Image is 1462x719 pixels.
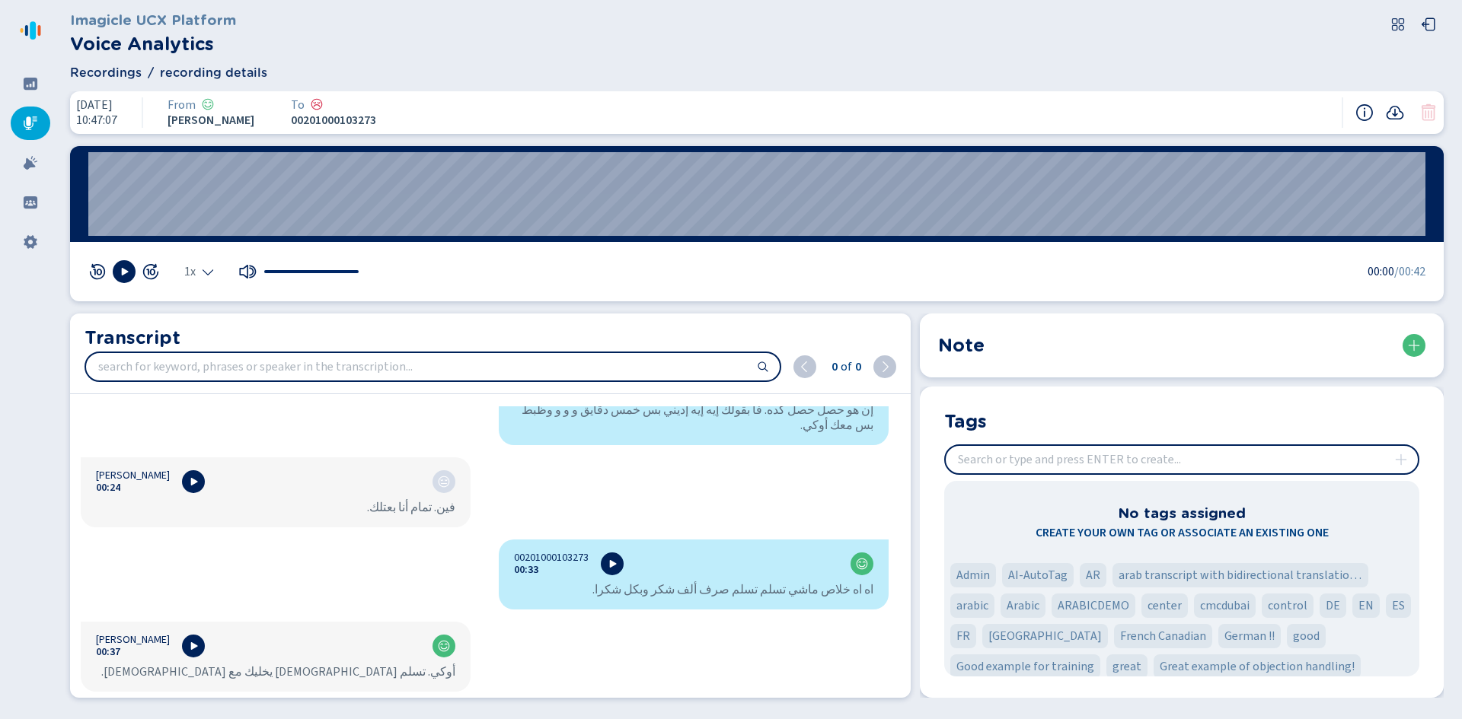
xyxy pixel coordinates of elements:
[956,657,1094,676] span: Good example for training
[1355,103,1374,122] svg: info-circle
[76,113,117,127] span: 10:47:07
[938,332,985,359] h2: Note
[982,624,1108,648] div: Tag 'Francia'
[96,500,455,515] div: فين. تمام أنا بعتلك.
[1052,593,1135,618] div: Tag 'ARABICDEMO'
[1395,453,1407,466] svg: plus
[1320,593,1346,618] div: Tag 'DE'
[11,146,50,180] div: Alarms
[291,98,305,112] span: To
[1392,597,1405,615] span: ES
[1112,657,1141,676] span: great
[1058,597,1129,615] span: ARABICDEMO
[23,155,38,170] svg: alarm-filled
[1368,262,1394,281] span: 00:00
[950,563,996,587] div: Tag 'Admin'
[202,98,214,112] div: Positive sentiment
[311,98,323,112] div: Negative sentiment
[793,355,816,378] button: previous (shift + ENTER)
[311,98,323,110] svg: icon-emoji-sad
[1394,262,1425,281] span: /00:42
[438,476,450,488] svg: icon-emoji-neutral
[88,262,107,281] svg: jump-back
[202,98,214,110] svg: icon-emoji-smile
[76,98,117,112] span: [DATE]
[946,446,1418,473] input: Search or type and press ENTER to create...
[438,476,450,488] div: Neutral sentiment
[238,262,257,281] svg: volume-up-fill
[96,646,120,658] button: 00:37
[1408,339,1420,352] svg: plus
[1386,593,1411,618] div: Tag 'ES'
[950,654,1100,679] div: Tag 'Good example for training'
[11,67,50,100] div: Dashboard
[23,195,38,210] svg: groups-filled
[1358,597,1374,615] span: EN
[1148,597,1182,615] span: center
[88,262,107,281] button: skip 10 sec rev [Hotkey: arrow-left]
[1386,103,1404,122] button: Recording download
[142,262,160,281] button: skip 10 sec fwd [Hotkey: arrow-right]
[96,664,455,679] div: أوكي. تسلم [DEMOGRAPHIC_DATA] يخليك مع [DEMOGRAPHIC_DATA].
[160,64,267,82] span: recording details
[142,262,160,281] svg: jump-forward
[184,266,214,278] div: Select the playback speed
[1118,502,1246,523] h3: No tags assigned
[514,552,589,564] span: 00201000103273
[118,266,130,278] svg: play
[23,116,38,131] svg: mic-fill
[950,593,994,618] div: Tag 'arabic'
[168,113,254,127] span: [PERSON_NAME]
[1194,593,1256,618] div: Tag 'cmcdubai'
[856,558,868,570] svg: icon-emoji-smile
[514,387,873,433] div: الحمد لله البقالة اللي الأول أنا لسه عارف بتاع رامي. إيه فأنا ما كنتش أعرف إن هو حصل حصل كده. فا ...
[1386,103,1404,122] svg: cloud-arrow-down-fill
[1086,566,1100,584] span: AR
[96,469,170,482] span: [PERSON_NAME]
[1421,17,1436,32] svg: box-arrow-left
[85,324,896,352] h2: Transcript
[1160,657,1355,676] span: Great example of objection handling!
[1002,563,1074,587] div: Tag 'AI-AutoTag'
[757,361,769,373] svg: search
[70,64,142,82] span: Recordings
[11,186,50,219] div: Groups
[1008,566,1068,584] span: AI-AutoTag
[852,358,861,376] span: 0
[1293,627,1320,645] span: good
[1114,624,1212,648] div: Tag 'French Canadian'
[96,482,120,494] button: 00:24
[291,113,376,127] span: 00201000103273
[988,627,1102,645] span: [GEOGRAPHIC_DATA]
[514,564,538,576] button: 00:33
[1119,566,1362,584] span: arab transcript with bidirectional translation 'fashion'
[956,566,990,584] span: Admin
[1262,593,1314,618] div: Tag 'control'
[438,640,450,652] div: Positive sentiment
[1218,624,1281,648] div: Tag 'German !!'
[438,640,450,652] svg: icon-emoji-smile
[113,260,136,283] button: Play [Hotkey: spacebar]
[1419,103,1438,122] button: Your role doesn't allow you to delete this conversation
[1141,593,1188,618] div: Tag 'center'
[1001,593,1045,618] div: Tag 'Arabic'
[950,624,976,648] div: Tag 'FR'
[1352,593,1380,618] div: Tag 'EN'
[1419,103,1438,122] svg: trash-fill
[86,353,780,380] input: search for keyword, phrases or speaker in the transcription...
[1106,654,1148,679] div: Tag 'great'
[1112,563,1368,587] div: Tag 'arab transcript with bidirectional translation 'fashion''
[1080,563,1106,587] div: Tag 'AR'
[11,107,50,140] div: Recordings
[1287,624,1326,648] div: Tag 'good'
[799,361,811,373] svg: chevron-left
[1268,597,1307,615] span: control
[184,266,196,278] span: 1x
[96,634,170,646] span: [PERSON_NAME]
[606,558,618,570] svg: play
[187,640,200,652] svg: play
[1007,597,1039,615] span: Arabic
